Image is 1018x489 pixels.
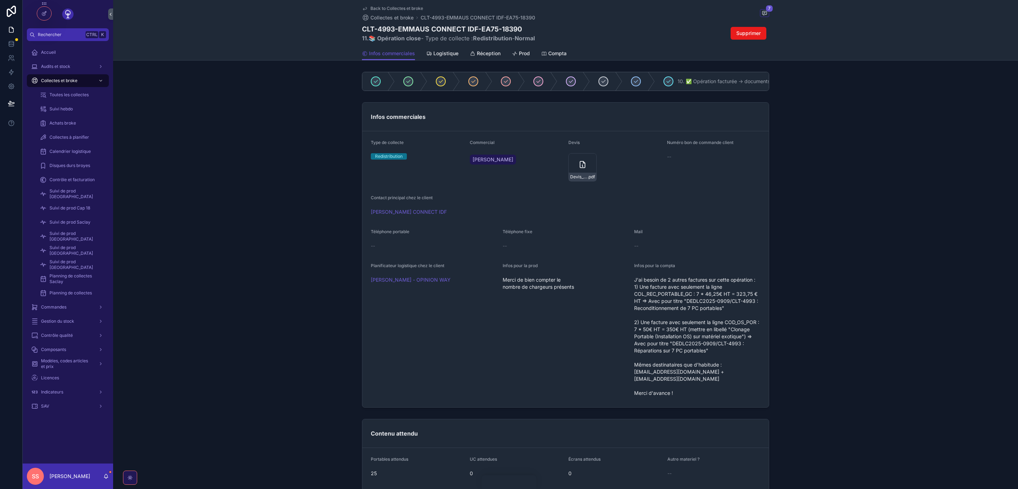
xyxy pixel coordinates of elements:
[41,50,56,55] span: Accueil
[548,50,567,57] span: Compta
[371,276,451,283] a: [PERSON_NAME] - OPINION WAY
[49,92,89,98] span: Toutes les collectes
[27,372,109,384] a: Licences
[570,174,587,180] span: Devis_collecte_18390-15183
[27,315,109,328] a: Gestion du stock
[35,159,109,172] a: Disques durs broyes
[27,357,109,370] a: Modèles, codes articles et prix
[27,74,109,87] a: Collectes et broke
[35,272,109,285] a: Planning de collectes Saclay
[371,140,404,145] span: Type de collecte
[100,32,105,38] span: K
[634,263,675,268] span: Infos pour la compta
[41,318,74,324] span: Gestion du stock
[362,24,535,34] h1: CLT-4993-EMMAUS CONNECT IDF-EA75-18390
[371,229,409,234] span: Téléphone portable
[41,358,93,369] span: Modèles, codes articles et prix
[27,386,109,398] a: Indicateurs
[49,106,73,112] span: Suivi hebdo
[678,78,795,85] span: 10. ✅ Opération facturée -> documents à envoyer
[473,35,512,42] strong: Redistribution
[35,287,109,299] a: Planning de collectes
[470,47,501,61] a: Réception
[35,131,109,144] a: Collectes à planifier
[41,64,70,69] span: Audits et stock
[477,50,501,57] span: Réception
[86,31,98,38] span: Ctrl
[634,242,638,249] span: --
[371,470,464,477] span: 25
[371,208,447,215] a: [PERSON_NAME] CONNECT IDF
[35,202,109,214] a: Suivi de prod Cap 18
[519,50,530,57] span: Prod
[370,6,423,11] span: Back to Collectes et broke
[49,163,90,168] span: Disques durs broyes
[362,35,421,42] strong: 11.📚 Opération close
[370,14,414,21] span: Collectes et broke
[503,263,538,268] span: Infos pour la prod
[371,263,444,268] span: Planificateur logistique chez le client
[667,153,671,160] span: --
[27,301,109,313] a: Commandes
[369,50,415,57] span: Infos commerciales
[49,219,90,225] span: Suivi de prod Saclay
[35,258,109,271] a: Suivi de prod [GEOGRAPHIC_DATA]
[35,230,109,243] a: Suivi de prod [GEOGRAPHIC_DATA]
[27,46,109,59] a: Accueil
[503,229,532,234] span: Téléphone fixe
[23,41,113,422] div: scrollable content
[27,343,109,356] a: Composants
[35,103,109,115] a: Suivi hebdo
[49,473,90,480] p: [PERSON_NAME]
[371,195,433,200] span: Contact principal chez le client
[503,276,629,290] span: Merci de bien compter le nombre de chargeurs présents
[470,456,497,462] span: UC attendues
[470,470,563,477] span: 0
[541,47,567,61] a: Compta
[27,28,109,41] button: RechercherCtrlK
[41,78,77,84] span: Collectes et broke
[41,375,59,381] span: Licences
[27,60,109,73] a: Audits et stock
[371,456,408,462] span: Portables attendus
[49,120,76,126] span: Achats broke
[49,177,95,183] span: Contrôle et facturation
[35,173,109,186] a: Contrôle et facturation
[49,149,91,154] span: Calendrier logistique
[667,140,733,145] span: Numéro bon de commande client
[634,276,760,397] span: J'ai besoin de 2 autres factures sur cette opération : 1) Une facture avec seulement la ligne COL...
[35,117,109,130] a: Achats broke
[27,329,109,342] a: Contrôle qualité
[634,229,643,234] span: Mail
[35,216,109,229] a: Suivi de prod Saclay
[362,47,415,61] a: Infos commerciales
[766,5,773,12] span: 7
[667,470,672,477] span: --
[49,134,89,140] span: Collectes à planifier
[421,14,535,21] a: CLT-4993-EMMAUS CONNECT IDF-EA75-18390
[473,156,513,163] span: [PERSON_NAME]
[512,47,530,61] a: Prod
[49,259,102,270] span: Suivi de prod [GEOGRAPHIC_DATA]
[62,8,74,20] img: App logo
[49,188,102,200] span: Suivi de prod [GEOGRAPHIC_DATA]
[35,188,109,200] a: Suivi de prod [GEOGRAPHIC_DATA]
[35,145,109,158] a: Calendrier logistique
[568,140,580,145] span: Devis
[568,456,601,462] span: Écrans attendus
[41,389,63,395] span: Indicateurs
[371,111,426,122] h2: Infos commerciales
[736,30,761,37] span: Supprimer
[49,245,102,256] span: Suivi de prod [GEOGRAPHIC_DATA]
[568,153,597,182] a: Devis_collecte_18390-15183.pdf
[568,470,662,477] span: 0
[49,290,92,296] span: Planning de collectes
[515,35,535,42] strong: Normal
[35,244,109,257] a: Suivi de prod [GEOGRAPHIC_DATA]
[41,403,49,409] span: SAV
[49,205,90,211] span: Suivi de prod Cap 18
[35,88,109,101] a: Toutes les collectes
[32,472,39,481] span: SS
